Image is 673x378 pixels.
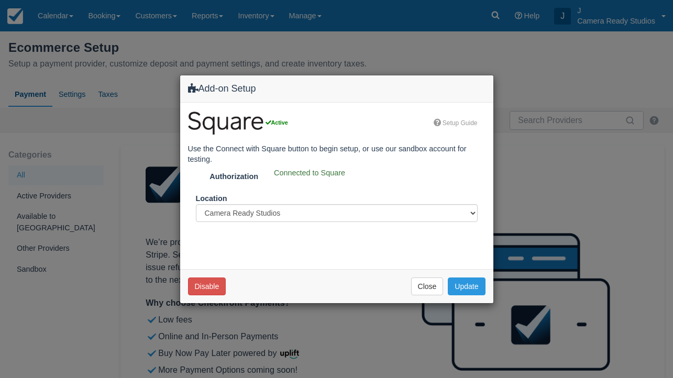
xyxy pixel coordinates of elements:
button: Close [411,277,444,295]
div: Use the Connect with Square button to begin setup, or use our sandbox account for testing. [188,141,486,168]
button: Disable [188,277,226,295]
h4: Add-on Setup [188,83,486,94]
label: Authorization [196,168,267,182]
sup: Active [266,119,288,126]
img: Square.png [188,110,263,136]
label: Location [196,190,227,204]
span: Connected to Square [274,169,345,177]
button: Update [448,277,485,295]
a: Setup Guide [434,119,478,127]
